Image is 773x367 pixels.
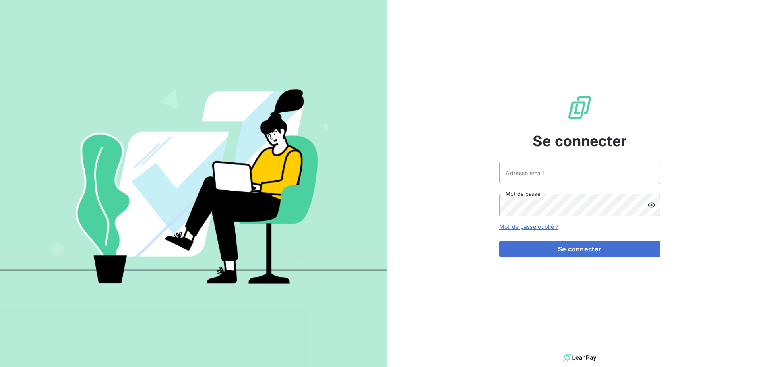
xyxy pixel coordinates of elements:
img: Logo LeanPay [567,95,593,120]
a: Mot de passe oublié ? [499,223,558,230]
button: Se connecter [499,241,660,257]
input: placeholder [499,162,660,184]
span: Se connecter [533,130,627,152]
img: logo [563,352,596,364]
